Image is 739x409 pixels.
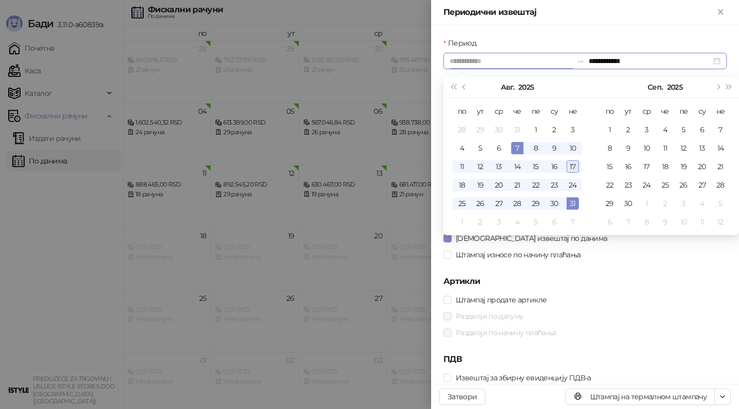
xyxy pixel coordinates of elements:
div: 31 [511,124,523,136]
div: 4 [511,216,523,228]
span: swap-right [576,57,585,65]
button: Следећи месец (PageDown) [712,77,723,97]
div: 6 [604,216,616,228]
td: 2025-08-01 [527,120,545,139]
div: 17 [640,160,653,173]
div: 9 [659,216,671,228]
td: 2025-09-21 [711,157,730,176]
td: 2025-09-01 [600,120,619,139]
td: 2025-08-12 [471,157,490,176]
div: 1 [456,216,468,228]
button: Изабери годину [667,77,683,97]
div: 21 [714,160,727,173]
div: 24 [640,179,653,191]
div: 27 [696,179,708,191]
div: 2 [474,216,487,228]
td: 2025-09-19 [674,157,693,176]
td: 2025-08-22 [527,176,545,194]
div: 5 [714,197,727,210]
div: 8 [604,142,616,154]
td: 2025-08-21 [508,176,527,194]
td: 2025-09-29 [600,194,619,213]
td: 2025-08-26 [471,194,490,213]
td: 2025-09-11 [656,139,674,157]
span: to [576,57,585,65]
label: Период [443,37,482,49]
button: Изабери годину [518,77,534,97]
th: ср [490,102,508,120]
td: 2025-07-31 [508,120,527,139]
td: 2025-08-27 [490,194,508,213]
div: 7 [511,142,523,154]
td: 2025-10-01 [637,194,656,213]
td: 2025-08-14 [508,157,527,176]
div: 14 [511,160,523,173]
button: Close [714,6,727,18]
div: 26 [474,197,487,210]
td: 2025-09-18 [656,157,674,176]
div: 1 [640,197,653,210]
div: 10 [677,216,690,228]
td: 2025-08-03 [563,120,582,139]
div: 5 [474,142,487,154]
div: 16 [548,160,560,173]
button: Изабери месец [648,77,663,97]
div: 4 [456,142,468,154]
h5: Артикли [443,275,727,288]
div: 23 [622,179,634,191]
div: 2 [622,124,634,136]
div: 3 [567,124,579,136]
td: 2025-08-31 [563,194,582,213]
td: 2025-09-17 [637,157,656,176]
button: Претходна година (Control + left) [448,77,459,97]
div: 17 [567,160,579,173]
button: Следећа година (Control + right) [724,77,735,97]
td: 2025-10-09 [656,213,674,231]
div: Периодични извештај [443,6,714,18]
td: 2025-09-09 [619,139,637,157]
div: 23 [548,179,560,191]
div: 2 [548,124,560,136]
div: 27 [493,197,505,210]
td: 2025-08-16 [545,157,563,176]
div: 5 [530,216,542,228]
div: 31 [567,197,579,210]
td: 2025-10-08 [637,213,656,231]
th: ут [619,102,637,120]
span: Штампај продате артикле [452,294,551,305]
div: 11 [696,216,708,228]
div: 3 [640,124,653,136]
td: 2025-09-27 [693,176,711,194]
th: че [508,102,527,120]
td: 2025-08-18 [453,176,471,194]
div: 25 [659,179,671,191]
td: 2025-10-11 [693,213,711,231]
td: 2025-09-23 [619,176,637,194]
input: Период [450,55,572,67]
div: 28 [511,197,523,210]
div: 6 [696,124,708,136]
div: 18 [456,179,468,191]
th: не [563,102,582,120]
div: 13 [696,142,708,154]
div: 30 [493,124,505,136]
td: 2025-09-01 [453,213,471,231]
div: 6 [548,216,560,228]
td: 2025-08-02 [545,120,563,139]
div: 12 [677,142,690,154]
td: 2025-08-19 [471,176,490,194]
td: 2025-10-12 [711,213,730,231]
td: 2025-09-06 [693,120,711,139]
div: 20 [493,179,505,191]
div: 12 [474,160,487,173]
div: 3 [493,216,505,228]
div: 7 [567,216,579,228]
div: 1 [604,124,616,136]
div: 12 [714,216,727,228]
td: 2025-09-07 [563,213,582,231]
td: 2025-09-28 [711,176,730,194]
div: 24 [567,179,579,191]
td: 2025-08-13 [490,157,508,176]
td: 2025-09-02 [619,120,637,139]
td: 2025-07-29 [471,120,490,139]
